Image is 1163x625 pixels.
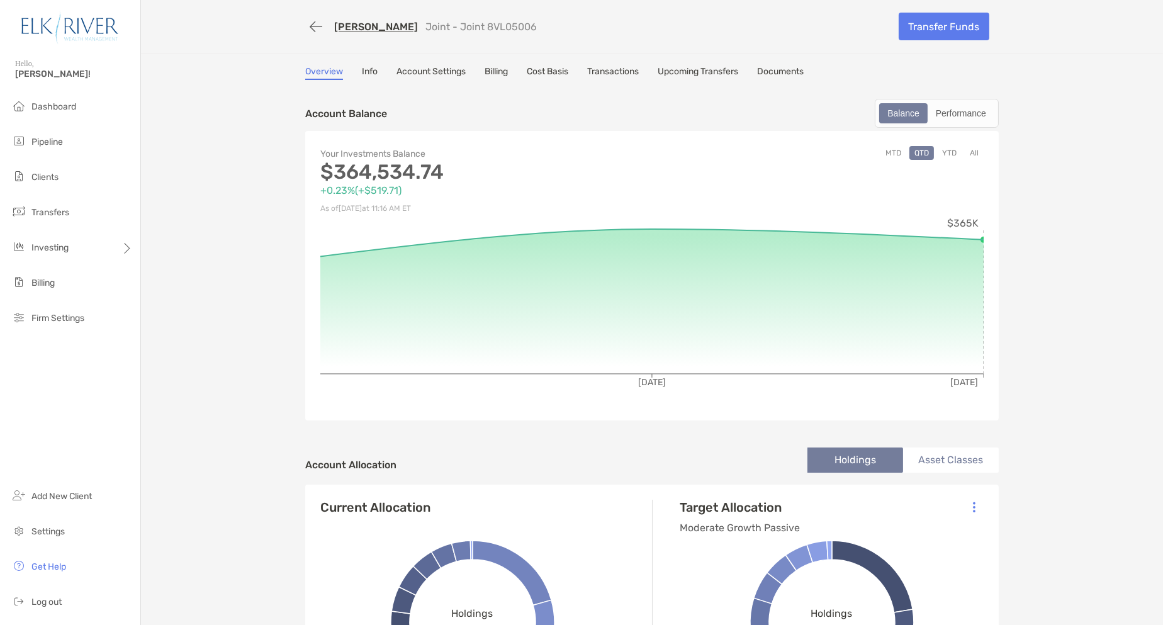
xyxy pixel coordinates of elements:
img: pipeline icon [11,133,26,149]
img: add_new_client icon [11,488,26,503]
a: Billing [485,66,508,80]
button: YTD [937,146,962,160]
img: Icon List Menu [973,502,975,513]
span: Dashboard [31,101,76,112]
a: Upcoming Transfers [658,66,738,80]
img: logout icon [11,594,26,609]
p: Joint - Joint 8VL05006 [425,21,537,33]
a: Overview [305,66,343,80]
span: Investing [31,242,69,253]
span: Holdings [811,607,853,619]
img: settings icon [11,523,26,538]
span: Holdings [452,607,493,619]
a: Transactions [587,66,639,80]
span: Get Help [31,561,66,572]
a: Transfer Funds [899,13,989,40]
p: As of [DATE] at 11:16 AM ET [320,201,652,217]
span: [PERSON_NAME]! [15,69,133,79]
img: dashboard icon [11,98,26,113]
span: Transfers [31,207,69,218]
a: Info [362,66,378,80]
div: Balance [880,104,926,122]
img: Zoe Logo [15,5,125,50]
img: transfers icon [11,204,26,219]
button: MTD [880,146,906,160]
img: billing icon [11,274,26,290]
a: Documents [757,66,804,80]
a: Account Settings [396,66,466,80]
p: +0.23% ( +$519.71 ) [320,183,652,198]
h4: Current Allocation [320,500,430,515]
h4: Target Allocation [680,500,800,515]
tspan: [DATE] [638,377,666,388]
p: $364,534.74 [320,164,652,180]
p: Your Investments Balance [320,146,652,162]
div: segmented control [875,99,999,128]
a: [PERSON_NAME] [334,21,418,33]
p: Account Balance [305,106,387,121]
tspan: $365K [947,217,979,229]
button: QTD [909,146,934,160]
h4: Account Allocation [305,459,396,471]
span: Pipeline [31,137,63,147]
p: Moderate Growth Passive [680,520,800,536]
a: Cost Basis [527,66,568,80]
button: All [965,146,984,160]
li: Holdings [807,448,903,473]
span: Clients [31,172,59,183]
span: Log out [31,597,62,607]
span: Add New Client [31,491,92,502]
div: Performance [929,104,993,122]
img: get-help icon [11,558,26,573]
span: Billing [31,278,55,288]
img: firm-settings icon [11,310,26,325]
img: clients icon [11,169,26,184]
tspan: [DATE] [951,377,979,388]
li: Asset Classes [903,448,999,473]
img: investing icon [11,239,26,254]
span: Settings [31,526,65,537]
span: Firm Settings [31,313,84,324]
